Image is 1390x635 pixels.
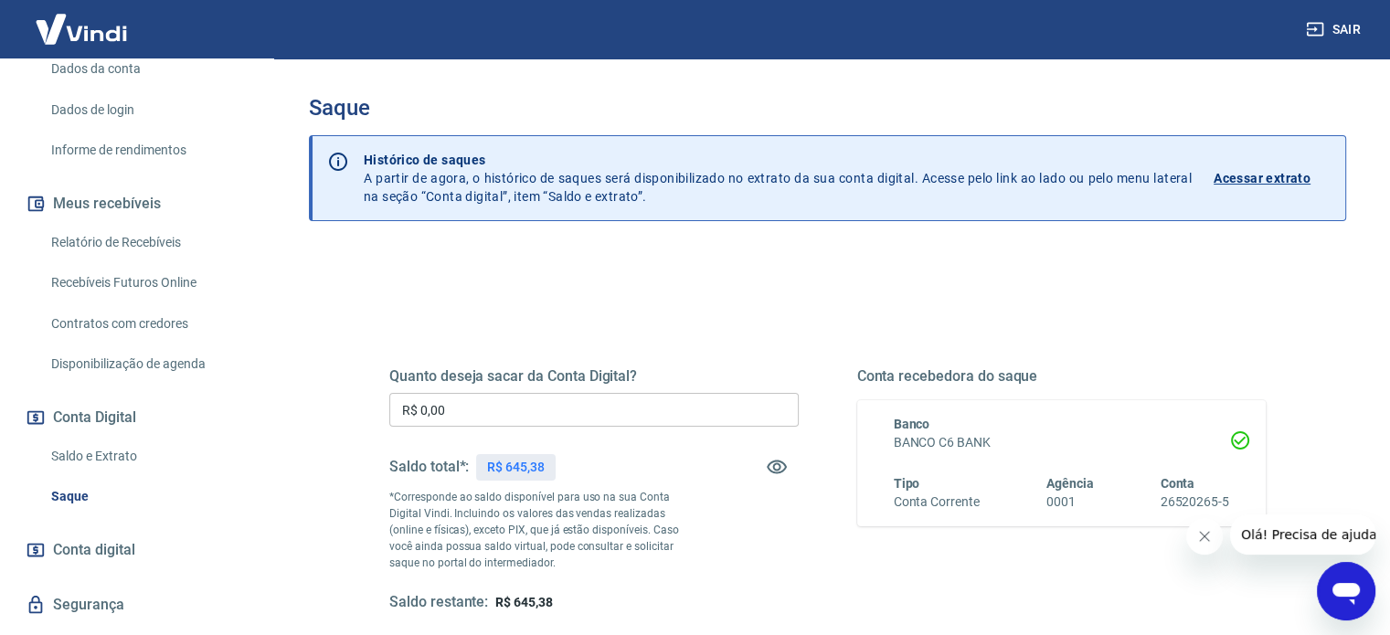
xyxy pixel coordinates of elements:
a: Contratos com credores [44,305,251,343]
a: Dados de login [44,91,251,129]
p: A partir de agora, o histórico de saques será disponibilizado no extrato da sua conta digital. Ac... [364,151,1192,206]
button: Conta Digital [22,397,251,438]
span: Conta digital [53,537,135,563]
h6: 26520265-5 [1160,492,1229,512]
h6: BANCO C6 BANK [894,433,1230,452]
span: Banco [894,417,930,431]
h3: Saque [309,95,1346,121]
span: Conta [1160,476,1194,491]
button: Meus recebíveis [22,184,251,224]
span: Tipo [894,476,920,491]
p: Acessar extrato [1214,169,1310,187]
h5: Quanto deseja sacar da Conta Digital? [389,367,799,386]
iframe: Mensagem da empresa [1230,514,1375,555]
button: Sair [1302,13,1368,47]
a: Segurança [22,585,251,625]
a: Disponibilização de agenda [44,345,251,383]
p: *Corresponde ao saldo disponível para uso na sua Conta Digital Vindi. Incluindo os valores das ve... [389,489,696,571]
h5: Saldo total*: [389,458,469,476]
p: R$ 645,38 [487,458,545,477]
h5: Saldo restante: [389,593,488,612]
a: Recebíveis Futuros Online [44,264,251,302]
a: Relatório de Recebíveis [44,224,251,261]
span: Olá! Precisa de ajuda? [11,13,154,27]
h6: Conta Corrente [894,492,980,512]
span: R$ 645,38 [495,595,553,609]
a: Saldo e Extrato [44,438,251,475]
p: Histórico de saques [364,151,1192,169]
span: Agência [1046,476,1094,491]
a: Saque [44,478,251,515]
h5: Conta recebedora do saque [857,367,1267,386]
img: Vindi [22,1,141,57]
a: Informe de rendimentos [44,132,251,169]
h6: 0001 [1046,492,1094,512]
iframe: Fechar mensagem [1186,518,1223,555]
a: Dados da conta [44,50,251,88]
a: Acessar extrato [1214,151,1331,206]
a: Conta digital [22,530,251,570]
iframe: Botão para abrir a janela de mensagens [1317,562,1375,620]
